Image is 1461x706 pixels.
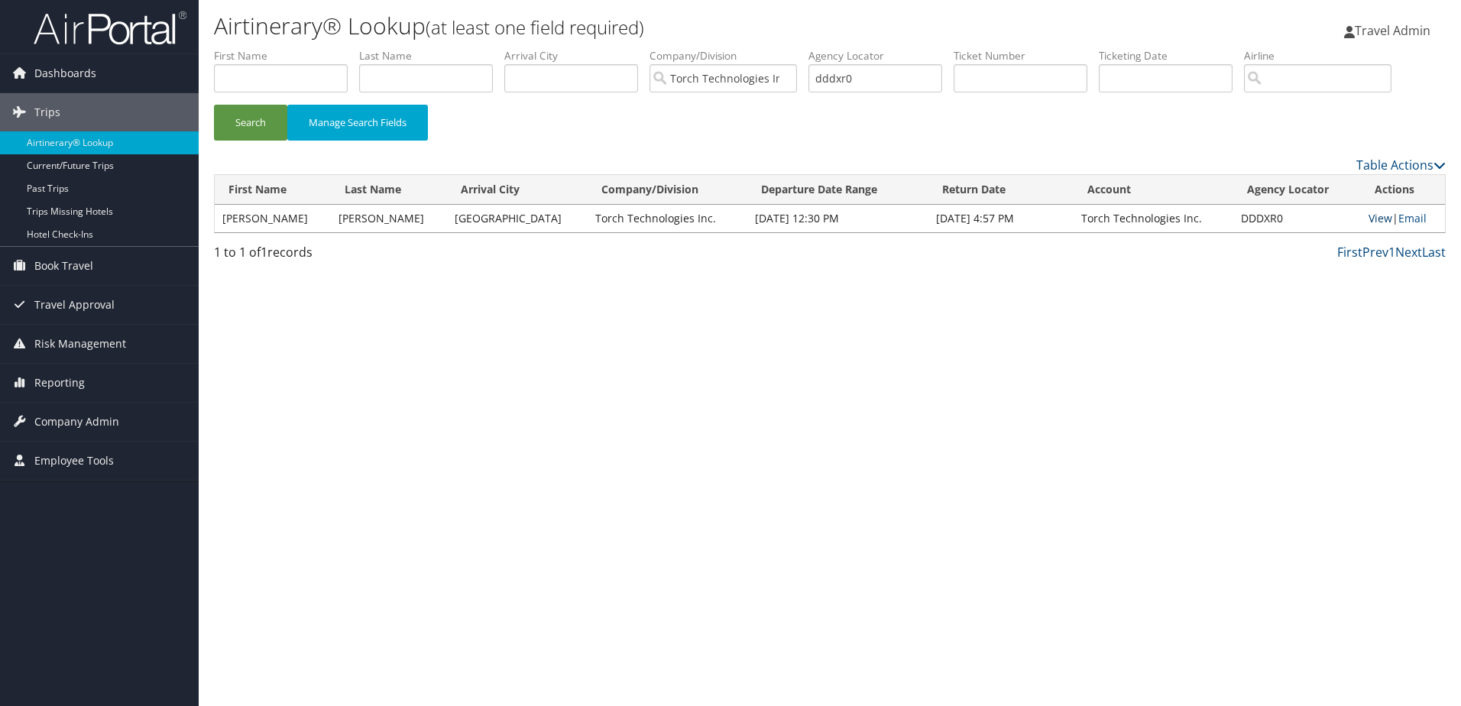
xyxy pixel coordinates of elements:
[588,205,747,232] td: Torch Technologies Inc.
[359,48,504,63] label: Last Name
[1074,205,1233,232] td: Torch Technologies Inc.
[1099,48,1244,63] label: Ticketing Date
[34,325,126,363] span: Risk Management
[1356,157,1446,173] a: Table Actions
[747,205,928,232] td: [DATE] 12:30 PM
[1361,175,1445,205] th: Actions
[1422,244,1446,261] a: Last
[808,48,954,63] label: Agency Locator
[447,175,588,205] th: Arrival City: activate to sort column ascending
[1233,205,1361,232] td: DDDXR0
[1233,175,1361,205] th: Agency Locator: activate to sort column ascending
[34,247,93,285] span: Book Travel
[504,48,650,63] label: Arrival City
[34,286,115,324] span: Travel Approval
[1355,22,1430,39] span: Travel Admin
[331,205,447,232] td: [PERSON_NAME]
[1361,205,1445,232] td: |
[34,93,60,131] span: Trips
[1074,175,1233,205] th: Account: activate to sort column ascending
[650,48,808,63] label: Company/Division
[426,15,644,40] small: (at least one field required)
[34,442,114,480] span: Employee Tools
[747,175,928,205] th: Departure Date Range: activate to sort column ascending
[34,54,96,92] span: Dashboards
[1388,244,1395,261] a: 1
[954,48,1099,63] label: Ticket Number
[1398,211,1427,225] a: Email
[447,205,588,232] td: [GEOGRAPHIC_DATA]
[1362,244,1388,261] a: Prev
[1337,244,1362,261] a: First
[214,10,1035,42] h1: Airtinerary® Lookup
[214,105,287,141] button: Search
[215,205,331,232] td: [PERSON_NAME]
[1344,8,1446,53] a: Travel Admin
[928,175,1074,205] th: Return Date: activate to sort column ascending
[1244,48,1403,63] label: Airline
[287,105,428,141] button: Manage Search Fields
[215,175,331,205] th: First Name: activate to sort column ascending
[214,243,505,269] div: 1 to 1 of records
[34,10,186,46] img: airportal-logo.png
[214,48,359,63] label: First Name
[331,175,447,205] th: Last Name: activate to sort column ascending
[1395,244,1422,261] a: Next
[34,403,119,441] span: Company Admin
[928,205,1074,232] td: [DATE] 4:57 PM
[588,175,747,205] th: Company/Division
[34,364,85,402] span: Reporting
[261,244,267,261] span: 1
[1369,211,1392,225] a: View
